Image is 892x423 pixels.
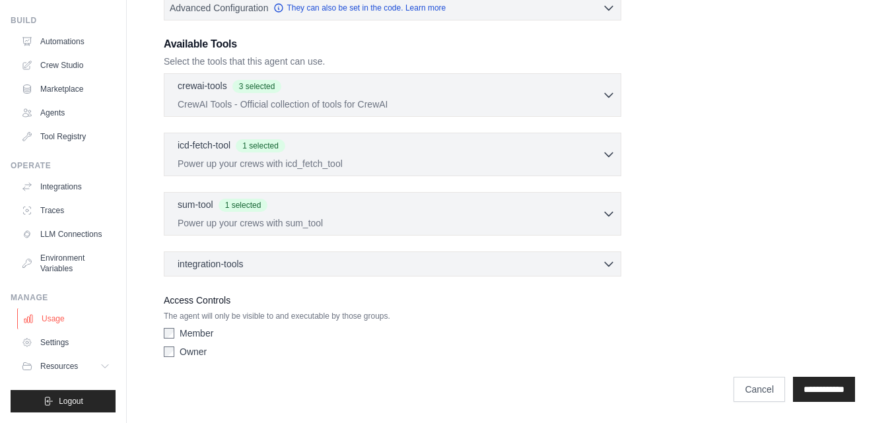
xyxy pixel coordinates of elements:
p: Select the tools that this agent can use. [164,55,621,68]
span: 1 selected [219,199,268,212]
span: Resources [40,361,78,372]
p: CrewAI Tools - Official collection of tools for CrewAI [178,98,602,111]
div: Build [11,15,116,26]
a: Usage [17,308,117,329]
p: icd-fetch-tool [178,139,230,152]
p: Power up your crews with icd_fetch_tool [178,157,602,170]
span: Logout [59,396,83,407]
a: Settings [16,332,116,353]
button: integration-tools [170,257,615,271]
a: They can also be set in the code. Learn more [273,3,446,13]
div: Manage [11,292,116,303]
a: Traces [16,200,116,221]
p: Power up your crews with sum_tool [178,216,602,230]
a: Integrations [16,176,116,197]
a: LLM Connections [16,224,116,245]
a: Cancel [734,377,785,402]
a: Tool Registry [16,126,116,147]
span: integration-tools [178,257,244,271]
div: Operate [11,160,116,171]
button: Resources [16,356,116,377]
p: sum-tool [178,198,213,211]
label: Member [180,327,213,340]
a: Automations [16,31,116,52]
a: Agents [16,102,116,123]
p: crewai-tools [178,79,227,92]
label: Owner [180,345,207,358]
span: 1 selected [236,139,285,152]
button: sum-tool 1 selected Power up your crews with sum_tool [170,198,615,230]
a: Environment Variables [16,247,116,279]
button: Logout [11,390,116,412]
span: Advanced Configuration [170,1,268,15]
label: Access Controls [164,292,621,308]
a: Marketplace [16,79,116,100]
button: icd-fetch-tool 1 selected Power up your crews with icd_fetch_tool [170,139,615,170]
button: crewai-tools 3 selected CrewAI Tools - Official collection of tools for CrewAI [170,79,615,111]
h3: Available Tools [164,36,621,52]
span: 3 selected [232,80,282,93]
p: The agent will only be visible to and executable by those groups. [164,311,621,321]
a: Crew Studio [16,55,116,76]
